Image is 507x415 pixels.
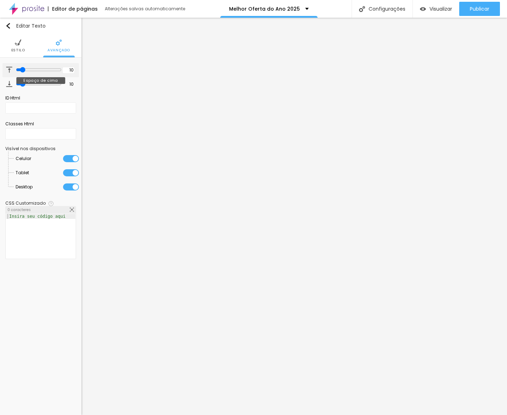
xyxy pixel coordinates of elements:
img: view-1.svg [420,6,426,12]
div: Alterações salvas automaticamente [105,7,186,11]
div: 0 caracteres [6,206,76,214]
span: Desktop [16,180,33,194]
img: Icone [56,39,62,46]
div: Editar Texto [5,23,46,29]
span: Visualizar [429,6,452,12]
img: Icone [5,23,11,29]
span: Tablet [16,166,29,180]
div: Visível nos dispositivos [5,147,76,151]
span: Publicar [470,6,489,12]
div: Editor de páginas [48,6,98,11]
div: Classes Html [5,121,76,127]
img: Icone [15,39,21,46]
button: Visualizar [413,2,459,16]
span: Avançado [47,49,70,52]
span: Estilo [11,49,25,52]
span: Celular [16,152,31,166]
div: Insira seu código aqui [6,214,69,219]
div: CSS Customizado [5,201,46,205]
img: Icone [49,201,53,206]
button: Publicar [459,2,500,16]
div: ID Html [5,95,76,101]
img: Icone [6,67,12,73]
img: Icone [359,6,365,12]
img: Icone [70,207,74,212]
p: Melhor Oferta do Ano 2025 [229,6,300,11]
iframe: Editor [81,18,507,415]
img: Icone [6,81,12,87]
